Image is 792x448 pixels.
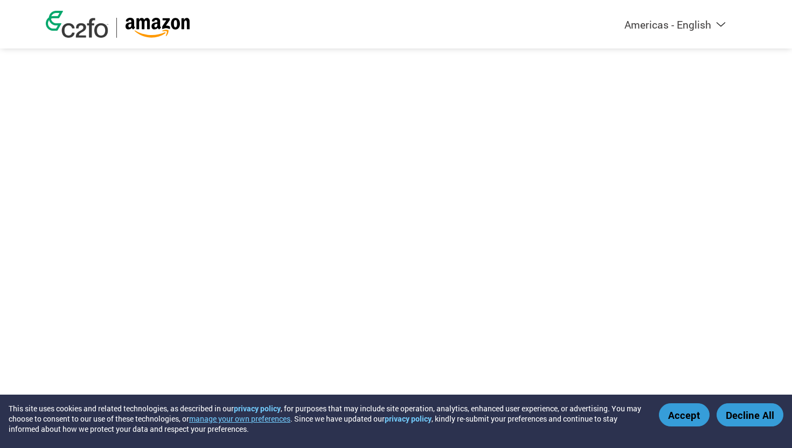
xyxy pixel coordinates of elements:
button: Decline All [717,403,783,426]
div: This site uses cookies and related technologies, as described in our , for purposes that may incl... [9,403,643,434]
a: privacy policy [234,403,281,413]
img: Amazon [125,18,190,38]
button: Accept [659,403,710,426]
a: privacy policy [385,413,432,424]
img: c2fo logo [46,11,108,38]
button: manage your own preferences [189,413,290,424]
